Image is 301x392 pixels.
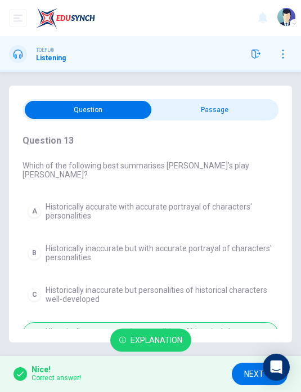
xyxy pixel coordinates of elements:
[23,161,278,179] span: Which of the following best summarises [PERSON_NAME]'s play [PERSON_NAME]?
[23,134,278,148] h4: Question 13
[244,367,264,381] span: NEXT
[263,354,290,381] div: Open Intercom Messenger
[36,46,54,54] span: TOEFL®
[36,7,95,29] img: EduSynch logo
[232,363,287,386] button: NEXT
[277,8,295,26] img: Profile picture
[32,366,81,375] span: Nice!
[36,54,66,62] h1: Listening
[110,329,191,352] button: Explanation
[32,375,81,382] span: Correct answer!
[131,333,182,348] span: Explanation
[9,9,27,27] button: open mobile menu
